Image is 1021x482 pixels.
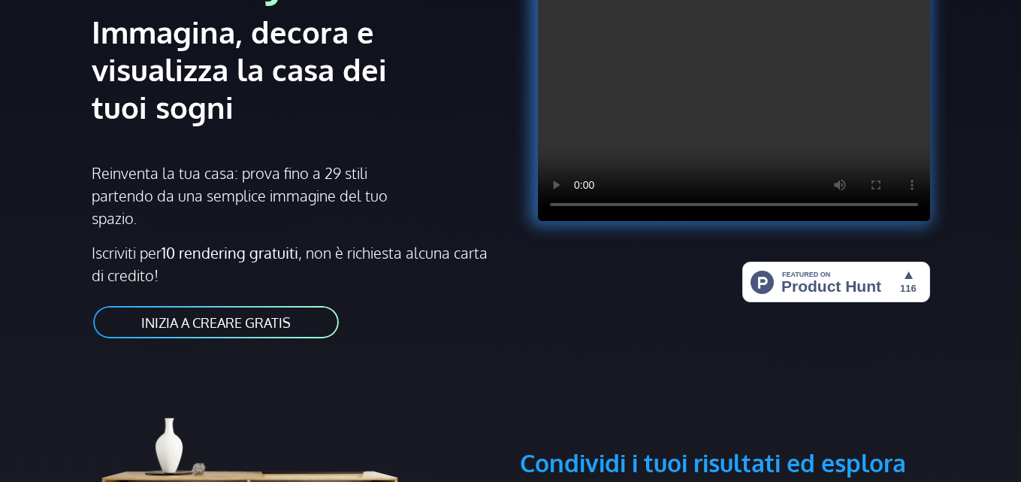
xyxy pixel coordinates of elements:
[162,243,298,262] font: 10 rendering gratuiti
[92,13,387,126] font: Immagina, decora e visualizza la casa dei tuoi sogni
[141,314,291,331] font: INIZIA A CREARE GRATIS
[92,305,340,340] a: INIZIA A CREARE GRATIS
[92,243,162,262] font: Iscriviti per
[742,262,930,302] img: HomeStyler AI - Interior Design semplificato: la casa dei tuoi sogni in un clic | Product Hunt
[92,163,388,228] font: Reinventa la tua casa: prova fino a 29 stili partendo da una semplice immagine del tuo spazio.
